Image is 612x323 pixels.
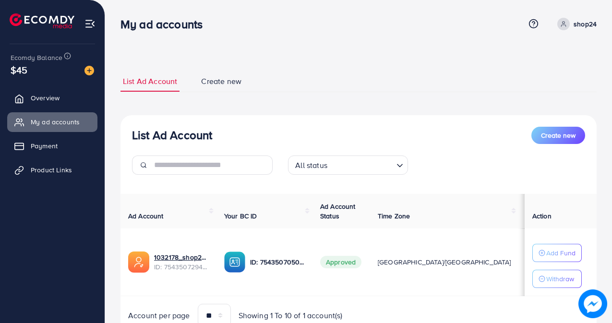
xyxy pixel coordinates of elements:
[31,117,80,127] span: My ad accounts
[378,211,410,221] span: Time Zone
[378,257,511,267] span: [GEOGRAPHIC_DATA]/[GEOGRAPHIC_DATA]
[84,66,94,75] img: image
[553,18,597,30] a: shop24
[128,310,190,321] span: Account per page
[11,53,62,62] span: Ecomdy Balance
[532,211,552,221] span: Action
[330,156,393,172] input: Search for option
[320,256,361,268] span: Approved
[11,63,27,77] span: $45
[7,88,97,108] a: Overview
[574,18,597,30] p: shop24
[154,252,209,262] a: 1032178_shop24now_1756359704652
[7,136,97,156] a: Payment
[7,160,97,179] a: Product Links
[224,211,257,221] span: Your BC ID
[579,290,606,317] img: image
[7,112,97,132] a: My ad accounts
[201,76,241,87] span: Create new
[546,273,574,285] p: Withdraw
[224,251,245,273] img: ic-ba-acc.ded83a64.svg
[123,76,177,87] span: List Ad Account
[10,13,74,28] img: logo
[154,252,209,272] div: <span class='underline'>1032178_shop24now_1756359704652</span></br>7543507294777589776
[320,202,356,221] span: Ad Account Status
[154,262,209,272] span: ID: 7543507294777589776
[31,165,72,175] span: Product Links
[293,158,329,172] span: All status
[84,18,96,29] img: menu
[532,270,582,288] button: Withdraw
[250,256,305,268] p: ID: 7543507050098327553
[532,244,582,262] button: Add Fund
[120,17,210,31] h3: My ad accounts
[128,251,149,273] img: ic-ads-acc.e4c84228.svg
[288,156,408,175] div: Search for option
[546,247,576,259] p: Add Fund
[239,310,343,321] span: Showing 1 To 10 of 1 account(s)
[128,211,164,221] span: Ad Account
[132,128,212,142] h3: List Ad Account
[541,131,576,140] span: Create new
[31,93,60,103] span: Overview
[531,127,585,144] button: Create new
[31,141,58,151] span: Payment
